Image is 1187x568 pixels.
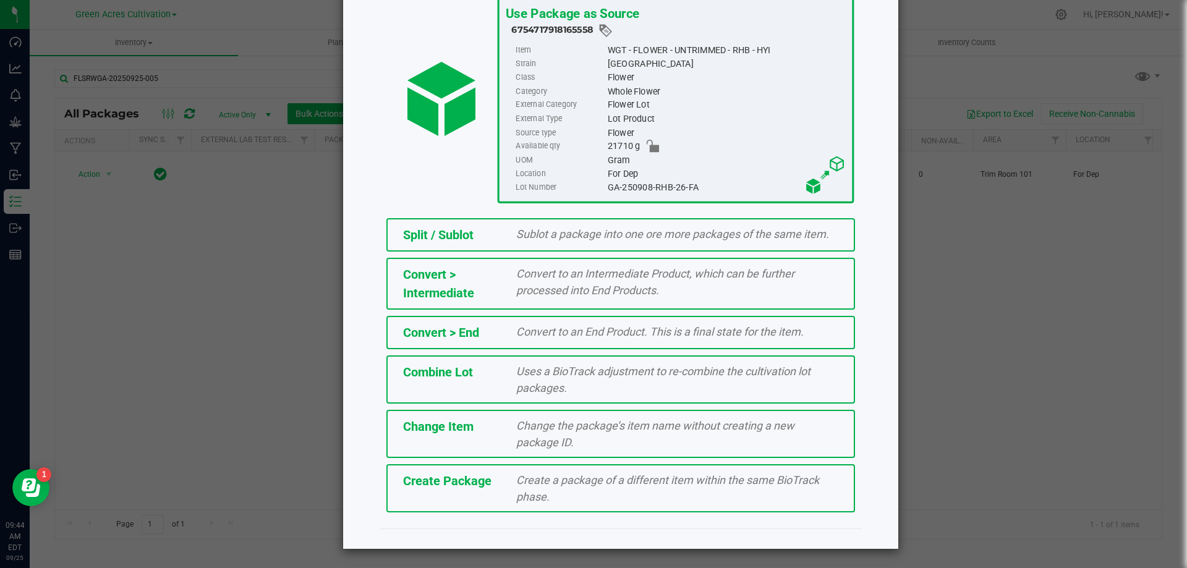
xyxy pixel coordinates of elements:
[516,43,605,57] label: Item
[403,227,474,242] span: Split / Sublot
[607,126,845,140] div: Flower
[403,419,474,434] span: Change Item
[403,365,473,379] span: Combine Lot
[607,57,845,70] div: [GEOGRAPHIC_DATA]
[516,365,810,394] span: Uses a BioTrack adjustment to re-combine the cultivation lot packages.
[403,325,479,340] span: Convert > End
[505,6,639,21] span: Use Package as Source
[516,153,605,167] label: UOM
[516,180,605,194] label: Lot Number
[516,85,605,98] label: Category
[403,267,474,300] span: Convert > Intermediate
[12,469,49,506] iframe: Resource center
[607,71,845,85] div: Flower
[516,57,605,70] label: Strain
[607,98,845,112] div: Flower Lot
[607,140,640,153] span: 21710 g
[511,23,846,38] div: 6754717918165558
[607,85,845,98] div: Whole Flower
[607,43,845,57] div: WGT - FLOWER - UNTRIMMED - RHB - HYI
[516,473,819,503] span: Create a package of a different item within the same BioTrack phase.
[607,167,845,180] div: For Dep
[516,98,605,112] label: External Category
[516,140,605,153] label: Available qty
[607,153,845,167] div: Gram
[516,126,605,140] label: Source type
[516,267,794,297] span: Convert to an Intermediate Product, which can be further processed into End Products.
[516,419,794,449] span: Change the package’s item name without creating a new package ID.
[516,325,804,338] span: Convert to an End Product. This is a final state for the item.
[607,180,845,194] div: GA-250908-RHB-26-FA
[36,467,51,482] iframe: Resource center unread badge
[516,167,605,180] label: Location
[516,112,605,125] label: External Type
[403,473,491,488] span: Create Package
[516,71,605,85] label: Class
[516,227,829,240] span: Sublot a package into one ore more packages of the same item.
[607,112,845,125] div: Lot Product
